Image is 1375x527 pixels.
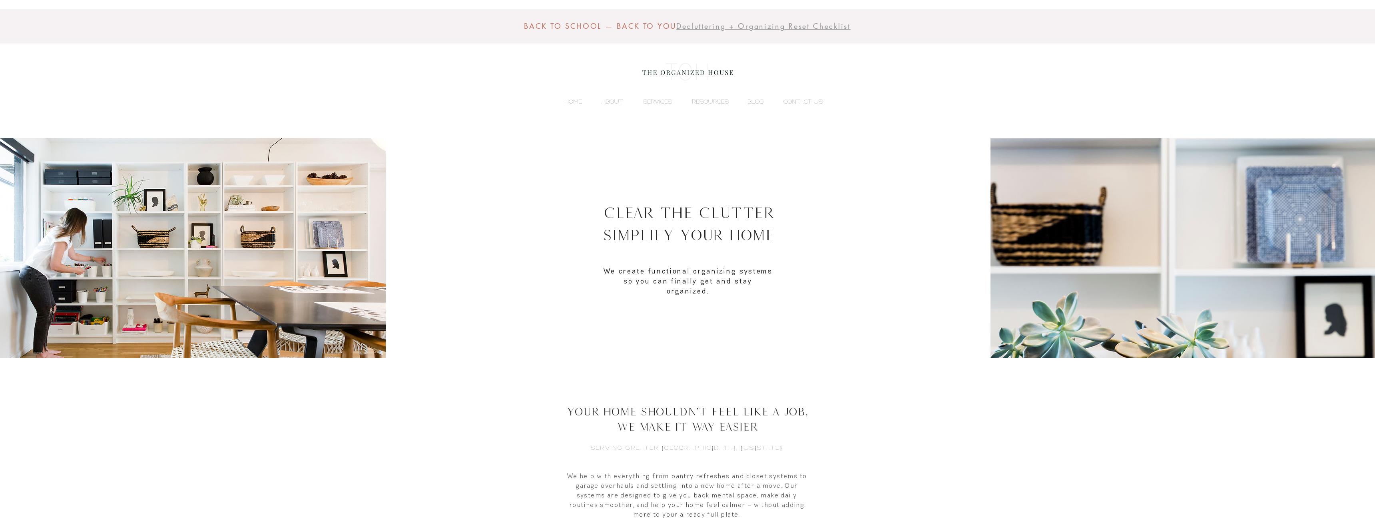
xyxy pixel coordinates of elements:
[779,96,827,108] p: CONTACT US
[524,21,676,31] span: BACK TO SCHOOL — BACK TO YOU
[549,96,586,108] a: HOME
[627,96,676,108] a: SERVICES
[676,21,851,31] span: Decluttering + Organizing Reset Checklist
[597,96,627,108] p: ABOUT
[743,96,768,108] p: BLOG
[602,266,774,296] p: We create functional organizing systems so you can finally get and stay organized.
[639,96,676,108] p: SERVICES
[676,96,733,108] a: RESOURCES
[559,404,816,435] h2: Your Home Shouldn't Feel Like A Job, We Make It Way EasieR
[603,204,775,244] span: Clear The Clutter Simplify Your Home
[563,444,811,452] h6: SERVING GREATER [GEOGRAPHIC_DATA], [US_STATE]
[676,22,851,31] a: Decluttering + Organizing Reset Checklist
[586,96,627,108] a: ABOUT
[549,96,827,108] nav: Site
[567,472,807,518] span: We help with everything from pantry refreshes and closet systems to garage overhauls and settling...
[768,96,827,108] a: CONTACT US
[688,96,733,108] p: RESOURCES
[733,96,768,108] a: BLOG
[560,96,586,108] p: HOME
[639,56,737,88] img: the organized house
